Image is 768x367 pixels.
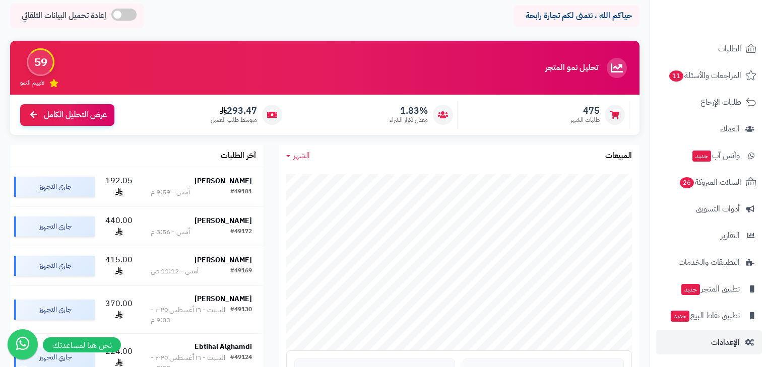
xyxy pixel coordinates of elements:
td: 192.05 [99,167,139,206]
a: الإعدادات [656,330,762,354]
span: طلبات الإرجاع [700,95,741,109]
a: المراجعات والأسئلة11 [656,63,762,88]
div: جاري التجهيز [14,216,95,237]
div: أمس - 11:12 ص [151,266,199,276]
span: 475 [570,105,600,116]
span: معدل تكرار الشراء [390,116,428,124]
div: #49172 [230,227,252,237]
h3: آخر الطلبات [221,152,256,161]
a: طلبات الإرجاع [656,90,762,114]
strong: [PERSON_NAME] [195,176,252,186]
div: #49169 [230,266,252,276]
p: حياكم الله ، نتمنى لكم تجارة رابحة [521,10,632,22]
strong: [PERSON_NAME] [195,215,252,226]
div: أمس - 3:56 م [151,227,190,237]
a: التقارير [656,224,762,248]
span: التقارير [721,229,740,243]
span: السلات المتروكة [679,175,741,189]
span: 11 [669,70,684,82]
a: تطبيق المتجرجديد [656,277,762,301]
a: وآتس آبجديد [656,143,762,168]
span: العملاء [720,122,740,136]
span: تقييم النمو [20,79,44,87]
div: #49181 [230,187,252,197]
span: 1.83% [390,105,428,116]
span: الشهر [293,150,310,162]
td: 440.00 [99,207,139,246]
div: جاري التجهيز [14,177,95,197]
div: جاري التجهيز [14,256,95,276]
span: طلبات الشهر [570,116,600,124]
span: جديد [681,284,700,295]
a: تطبيق نقاط البيعجديد [656,304,762,328]
a: التطبيقات والخدمات [656,250,762,274]
a: العملاء [656,117,762,141]
div: أمس - 9:59 م [151,187,190,197]
span: الطلبات [718,42,741,56]
div: #49130 [230,305,252,325]
span: تطبيق نقاط البيع [670,309,740,323]
span: 293.47 [211,105,257,116]
h3: المبيعات [605,152,632,161]
img: logo-2.png [699,17,758,38]
span: التطبيقات والخدمات [678,255,740,269]
span: إعادة تحميل البيانات التلقائي [22,10,106,22]
td: 415.00 [99,246,139,285]
span: متوسط طلب العميل [211,116,257,124]
a: الطلبات [656,37,762,61]
a: أدوات التسويق [656,197,762,221]
div: السبت - ١٦ أغسطس ٢٠٢٥ - 9:03 م [151,305,230,325]
span: جديد [692,151,711,162]
div: جاري التجهيز [14,300,95,320]
span: جديد [671,311,689,322]
a: السلات المتروكة26 [656,170,762,194]
strong: [PERSON_NAME] [195,255,252,265]
h3: تحليل نمو المتجر [545,63,598,72]
span: المراجعات والأسئلة [668,68,741,83]
a: الشهر [286,150,310,162]
strong: Ebtihal Alghamdi [195,341,252,352]
strong: [PERSON_NAME] [195,293,252,304]
span: 26 [679,177,694,189]
span: أدوات التسويق [696,202,740,216]
span: وآتس آب [691,149,740,163]
a: عرض التحليل الكامل [20,104,114,126]
span: عرض التحليل الكامل [44,109,107,121]
td: 370.00 [99,286,139,333]
span: الإعدادات [711,335,740,349]
span: تطبيق المتجر [680,282,740,296]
